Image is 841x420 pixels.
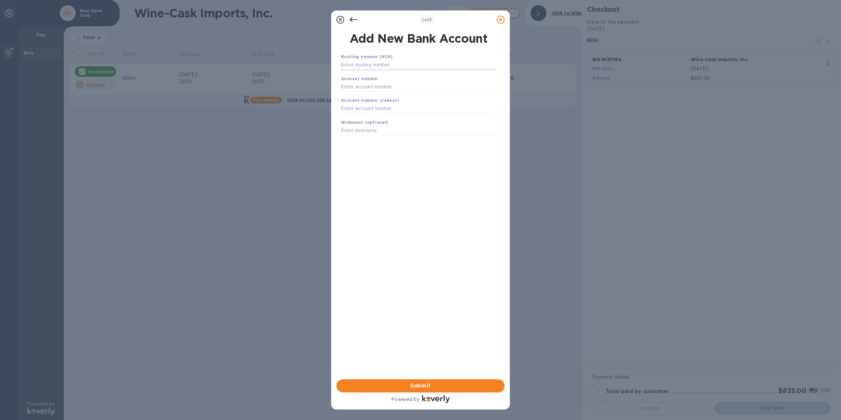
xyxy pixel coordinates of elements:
b: Account number [341,76,378,81]
span: Submit [342,382,499,390]
b: of 3 [422,17,432,22]
input: Enter routing number [341,60,496,70]
p: Powered by [391,396,419,403]
h1: Add New Bank Account [337,32,500,45]
b: Nickname (optional) [341,120,388,125]
input: Enter account number [341,82,496,92]
span: 1 [422,17,424,22]
input: Enter nickname [341,126,496,136]
b: Routing number (ACH) [341,54,393,59]
b: Account number (repeat) [341,98,399,103]
input: Enter account number [341,104,496,114]
img: Logo [422,395,450,403]
button: Submit [336,379,505,392]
